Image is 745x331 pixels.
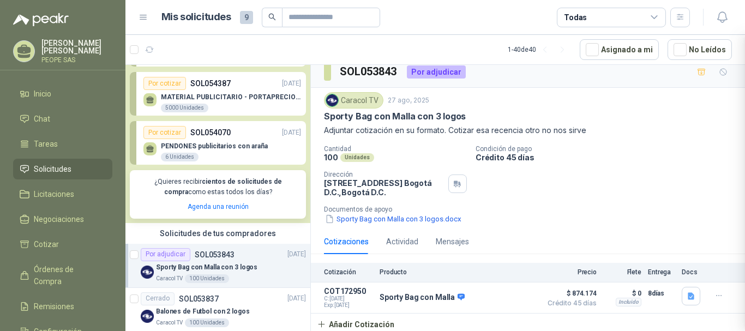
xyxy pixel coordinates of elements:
span: Tareas [34,138,58,150]
img: Logo peakr [13,13,69,26]
span: Licitaciones [34,188,74,200]
a: Solicitudes [13,159,112,179]
p: PEOPE SAS [41,57,112,63]
h1: Mis solicitudes [161,9,231,25]
a: Licitaciones [13,184,112,204]
a: Remisiones [13,296,112,317]
a: Órdenes de Compra [13,259,112,292]
a: Chat [13,109,112,129]
a: Cotizar [13,234,112,255]
span: Negociaciones [34,213,84,225]
span: Cotizar [34,238,59,250]
span: 9 [240,11,253,24]
span: search [268,13,276,21]
a: Negociaciones [13,209,112,230]
span: Chat [34,113,50,125]
p: [PERSON_NAME] [PERSON_NAME] [41,39,112,55]
a: Tareas [13,134,112,154]
span: Inicio [34,88,51,100]
a: Inicio [13,83,112,104]
span: Solicitudes [34,163,71,175]
span: Órdenes de Compra [34,263,102,287]
div: Todas [564,11,587,23]
span: Remisiones [34,300,74,312]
